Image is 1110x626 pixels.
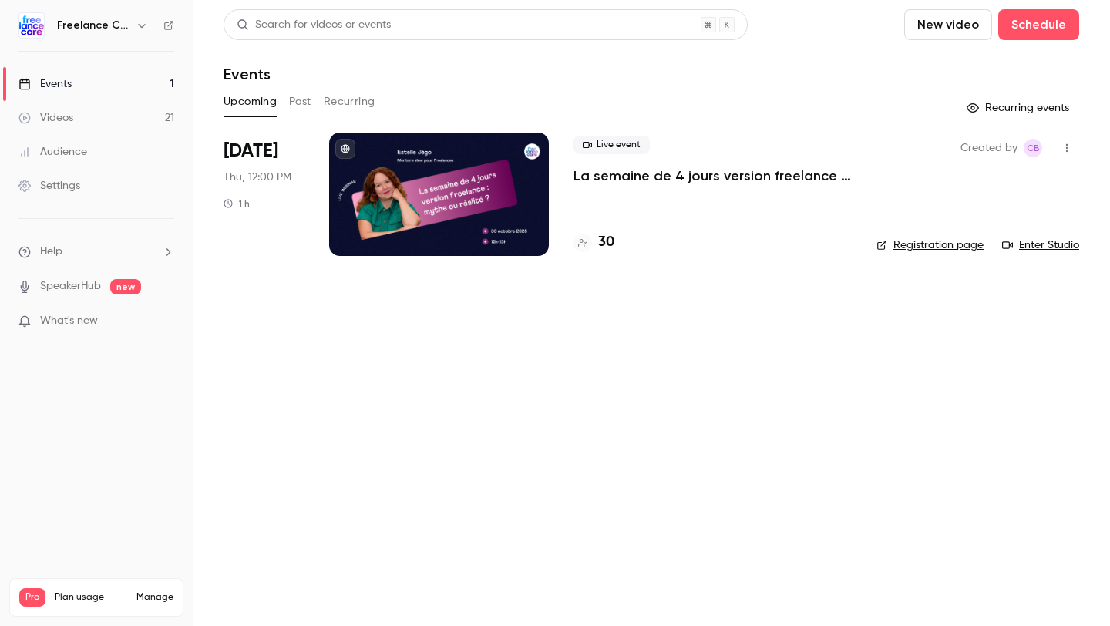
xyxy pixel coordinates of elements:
[55,591,127,604] span: Plan usage
[573,232,614,253] a: 30
[1002,237,1079,253] a: Enter Studio
[573,167,852,185] a: La semaine de 4 jours version freelance : mythe ou réalité ?
[40,278,101,294] a: SpeakerHub
[18,76,72,92] div: Events
[289,89,311,114] button: Past
[57,18,129,33] h6: Freelance Care
[904,9,992,40] button: New video
[156,315,174,328] iframe: Noticeable Trigger
[18,244,174,260] li: help-dropdown-opener
[224,139,278,163] span: [DATE]
[960,96,1079,120] button: Recurring events
[18,144,87,160] div: Audience
[19,588,45,607] span: Pro
[573,136,650,154] span: Live event
[237,17,391,33] div: Search for videos or events
[598,232,614,253] h4: 30
[960,139,1017,157] span: Created by
[1027,139,1040,157] span: CB
[998,9,1079,40] button: Schedule
[110,279,141,294] span: new
[18,110,73,126] div: Videos
[224,89,277,114] button: Upcoming
[224,197,250,210] div: 1 h
[224,133,304,256] div: Oct 30 Thu, 12:00 PM (Europe/Paris)
[876,237,984,253] a: Registration page
[324,89,375,114] button: Recurring
[40,313,98,329] span: What's new
[224,65,271,83] h1: Events
[18,178,80,194] div: Settings
[19,13,44,38] img: Freelance Care
[40,244,62,260] span: Help
[136,591,173,604] a: Manage
[224,170,291,185] span: Thu, 12:00 PM
[1024,139,1042,157] span: Constance Becquart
